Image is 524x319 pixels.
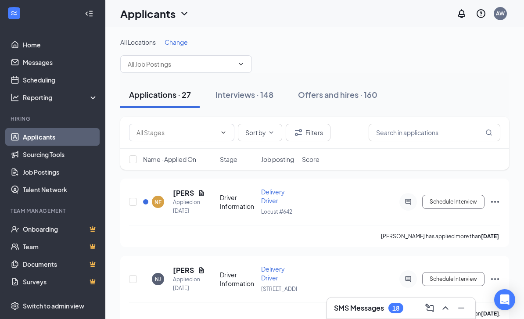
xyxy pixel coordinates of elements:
span: Job posting [261,155,294,164]
button: ComposeMessage [423,301,437,315]
button: ChevronUp [438,301,452,315]
div: Offers and hires · 160 [298,89,377,100]
a: DocumentsCrown [23,255,98,273]
svg: ChevronDown [220,129,227,136]
svg: Minimize [456,303,467,313]
div: Reporting [23,93,98,102]
span: [STREET_ADDRESS] [261,286,311,292]
div: Driver Information [220,270,256,288]
h1: Applicants [120,6,176,21]
span: Locust #642 [261,208,292,215]
b: [DATE] [481,233,499,240]
svg: Analysis [11,93,19,102]
button: Sort byChevronDown [238,124,282,141]
b: [DATE] [481,310,499,317]
button: Minimize [454,301,468,315]
div: 18 [392,305,399,312]
button: Schedule Interview [422,272,485,286]
svg: QuestionInfo [476,8,486,19]
svg: Ellipses [490,274,500,284]
svg: Notifications [456,8,467,19]
div: AW [496,10,505,17]
svg: ChevronDown [237,61,244,68]
a: Scheduling [23,71,98,89]
svg: Filter [293,127,304,138]
svg: Settings [11,301,19,310]
a: Home [23,36,98,54]
div: NF [154,198,162,206]
a: Sourcing Tools [23,146,98,163]
svg: Ellipses [490,197,500,207]
div: NJ [155,276,161,283]
h3: SMS Messages [334,303,384,313]
svg: ActiveChat [403,198,413,205]
svg: MagnifyingGlass [485,129,492,136]
div: Applied on [DATE] [173,275,205,293]
p: [PERSON_NAME] has applied more than . [381,233,500,240]
svg: ChevronDown [179,8,190,19]
h5: [PERSON_NAME] [173,265,194,275]
a: OnboardingCrown [23,220,98,238]
button: Filter Filters [286,124,330,141]
a: TeamCrown [23,238,98,255]
a: Talent Network [23,181,98,198]
input: Search in applications [369,124,500,141]
div: Applied on [DATE] [173,198,205,215]
span: Sort by [245,129,266,136]
svg: Document [198,267,205,274]
div: Driver Information [220,193,256,211]
svg: WorkstreamLogo [10,9,18,18]
h5: [PERSON_NAME] [173,188,194,198]
span: Stage [220,155,237,164]
svg: ActiveChat [403,276,413,283]
a: SurveysCrown [23,273,98,290]
svg: ChevronDown [268,129,275,136]
button: Schedule Interview [422,195,485,209]
div: Hiring [11,115,96,122]
svg: ChevronUp [440,303,451,313]
input: All Stages [136,128,216,137]
div: Open Intercom Messenger [494,289,515,310]
span: Name · Applied On [143,155,196,164]
svg: Document [198,190,205,197]
div: Applications · 27 [129,89,191,100]
span: Delivery Driver [261,188,285,204]
a: Applicants [23,128,98,146]
span: Score [302,155,319,164]
div: Team Management [11,207,96,215]
input: All Job Postings [128,59,234,69]
span: Delivery Driver [261,265,285,282]
span: Change [165,38,188,46]
svg: ComposeMessage [424,303,435,313]
div: Interviews · 148 [215,89,273,100]
a: Messages [23,54,98,71]
div: Switch to admin view [23,301,84,310]
a: Job Postings [23,163,98,181]
span: All Locations [120,38,156,46]
svg: Collapse [85,9,93,18]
